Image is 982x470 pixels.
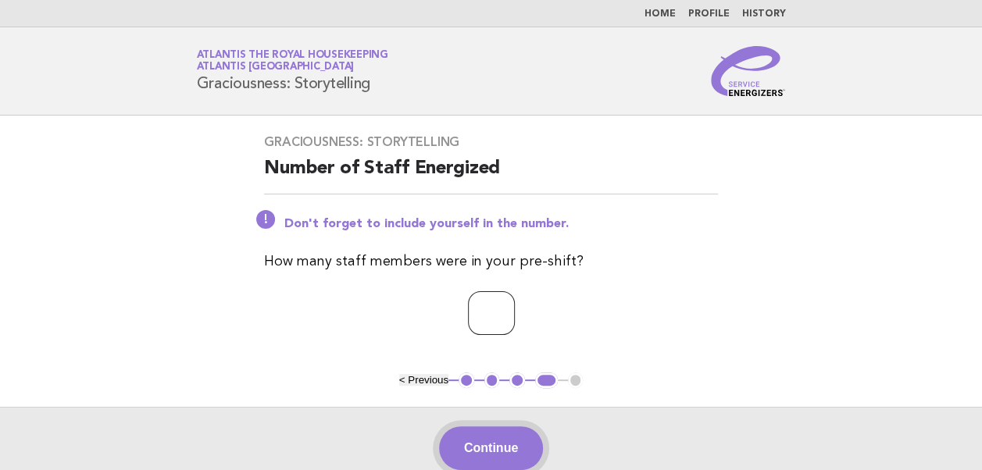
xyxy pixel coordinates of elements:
[484,372,500,388] button: 2
[509,372,525,388] button: 3
[439,426,543,470] button: Continue
[645,9,676,19] a: Home
[197,51,388,91] h1: Graciousness: Storytelling
[264,251,718,272] p: How many staff members were in your pre-shift?
[197,50,388,72] a: Atlantis the Royal HousekeepingAtlantis [GEOGRAPHIC_DATA]
[264,134,718,150] h3: Graciousness: Storytelling
[535,372,558,388] button: 4
[399,374,448,386] button: < Previous
[197,62,355,73] span: Atlantis [GEOGRAPHIC_DATA]
[264,156,718,194] h2: Number of Staff Energized
[742,9,786,19] a: History
[711,46,786,96] img: Service Energizers
[284,216,718,232] p: Don't forget to include yourself in the number.
[459,372,474,388] button: 1
[688,9,730,19] a: Profile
